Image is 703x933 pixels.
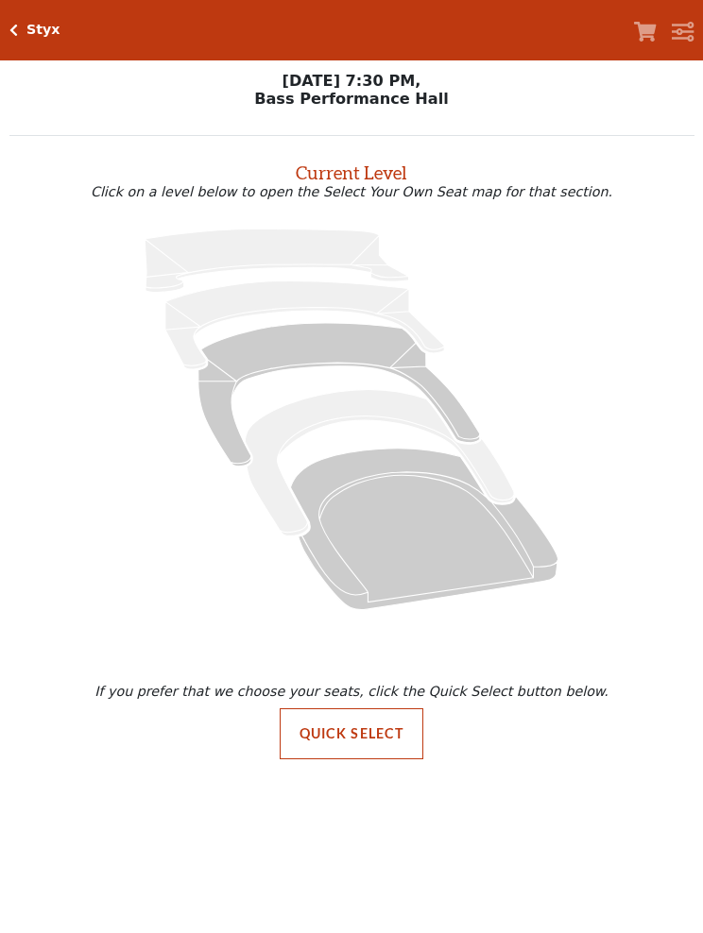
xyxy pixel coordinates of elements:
[165,280,444,369] path: Lower Gallery - Seats Available: 0
[13,684,690,699] p: If you prefer that we choose your seats, click the Quick Select button below.
[9,184,694,199] p: Click on a level below to open the Select Your Own Seat map for that section.
[9,154,694,184] h2: Current Level
[291,449,558,610] path: Orchestra / Parterre Circle - Seats Available: 54
[9,24,18,37] a: Click here to go back to filters
[26,22,60,38] h5: Styx
[9,72,694,108] p: [DATE] 7:30 PM, Bass Performance Hall
[280,708,424,759] button: Quick Select
[145,229,408,292] path: Upper Gallery - Seats Available: 0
